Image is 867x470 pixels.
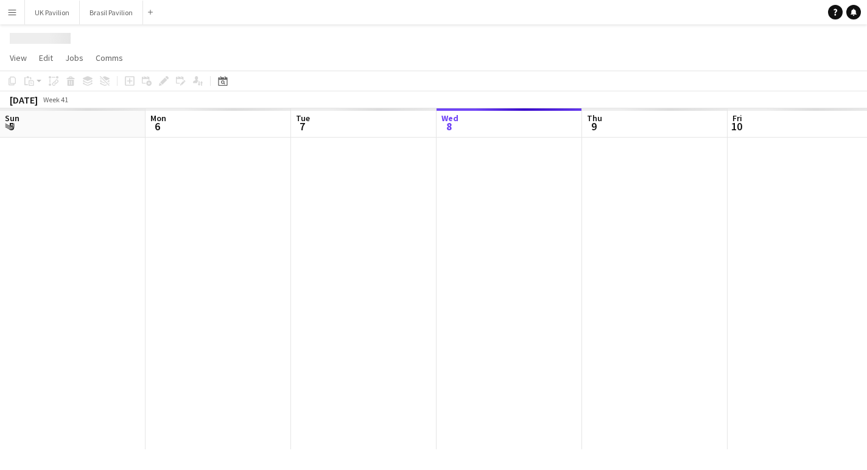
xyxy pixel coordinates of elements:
span: Edit [39,52,53,63]
span: Fri [732,113,742,124]
span: 5 [3,119,19,133]
a: Edit [34,50,58,66]
span: 10 [731,119,742,133]
span: 9 [585,119,602,133]
span: View [10,52,27,63]
span: Jobs [65,52,83,63]
span: 6 [149,119,166,133]
span: 8 [440,119,458,133]
span: Wed [441,113,458,124]
span: 7 [294,119,310,133]
a: Jobs [60,50,88,66]
button: UK Pavilion [25,1,80,24]
span: Tue [296,113,310,124]
a: View [5,50,32,66]
a: Comms [91,50,128,66]
span: Thu [587,113,602,124]
span: Comms [96,52,123,63]
span: Mon [150,113,166,124]
button: Brasil Pavilion [80,1,143,24]
span: Sun [5,113,19,124]
span: Week 41 [40,95,71,104]
div: [DATE] [10,94,38,106]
